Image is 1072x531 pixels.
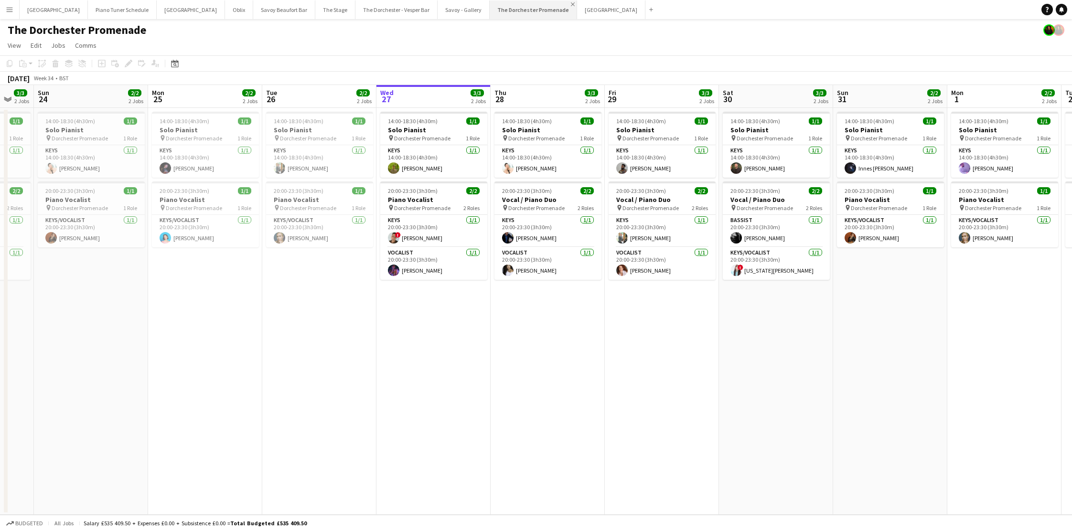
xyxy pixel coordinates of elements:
h3: Piano Vocalist [266,195,373,204]
app-job-card: 20:00-23:30 (3h30m)1/1Piano Vocalist Dorchester Promenade1 RoleKeys/Vocalist1/120:00-23:30 (3h30m... [837,181,944,247]
span: 3/3 [14,89,27,96]
span: Dorchester Promenade [508,204,565,212]
span: 1 Role [237,204,251,212]
button: Savoy Beaufort Bar [253,0,315,19]
span: 14:00-18:30 (4h30m) [959,117,1008,125]
span: 2/2 [1041,89,1055,96]
span: 14:00-18:30 (4h30m) [502,117,552,125]
span: 1 Role [808,135,822,142]
span: Sun [38,88,49,97]
span: 2/2 [10,187,23,194]
span: 20:00-23:30 (3h30m) [502,187,552,194]
app-card-role: Keys1/120:00-23:30 (3h30m)[PERSON_NAME] [609,215,716,247]
app-card-role: Keys1/114:00-18:30 (4h30m)Innes [PERSON_NAME] [837,145,944,178]
span: 2 Roles [463,204,480,212]
span: Dorchester Promenade [851,204,907,212]
app-job-card: 14:00-18:30 (4h30m)1/1Solo Pianist Dorchester Promenade1 RoleKeys1/114:00-18:30 (4h30m)[PERSON_NAME] [494,112,601,178]
div: 2 Jobs [471,97,486,105]
span: 2/2 [356,89,370,96]
span: 1/1 [238,117,251,125]
button: The Dorchester - Vesper Bar [355,0,438,19]
span: Dorchester Promenade [737,204,793,212]
span: 1/1 [238,187,251,194]
span: 2/2 [580,187,594,194]
span: 1 Role [922,204,936,212]
app-card-role: Keys1/120:00-23:30 (3h30m)[PERSON_NAME] [494,215,601,247]
h3: Piano Vocalist [152,195,259,204]
span: Mon [152,88,164,97]
span: 1 Role [1037,204,1051,212]
span: 1 Role [466,135,480,142]
span: 20:00-23:30 (3h30m) [388,187,438,194]
span: Dorchester Promenade [851,135,907,142]
h3: Solo Pianist [38,126,145,134]
h3: Solo Pianist [266,126,373,134]
app-job-card: 20:00-23:30 (3h30m)1/1Piano Vocalist Dorchester Promenade1 RoleKeys/Vocalist1/120:00-23:30 (3h30m... [266,181,373,247]
span: 14:00-18:30 (4h30m) [45,117,95,125]
span: 26 [265,94,277,105]
span: 1 Role [580,135,594,142]
app-card-role: Keys1/114:00-18:30 (4h30m)[PERSON_NAME] [494,145,601,178]
app-card-role: Keys/Vocalist1/120:00-23:30 (3h30m)[PERSON_NAME] [837,215,944,247]
span: Sun [837,88,848,97]
span: 3/3 [813,89,826,96]
div: BST [59,74,69,82]
app-job-card: 14:00-18:30 (4h30m)1/1Solo Pianist Dorchester Promenade1 RoleKeys1/114:00-18:30 (4h30m)[PERSON_NAME] [38,112,145,178]
span: 1/1 [1037,187,1051,194]
span: Dorchester Promenade [52,204,108,212]
h1: The Dorchester Promenade [8,23,146,37]
button: [GEOGRAPHIC_DATA] [157,0,225,19]
app-job-card: 14:00-18:30 (4h30m)1/1Solo Pianist Dorchester Promenade1 RoleKeys1/114:00-18:30 (4h30m)[PERSON_NAME] [152,112,259,178]
div: 14:00-18:30 (4h30m)1/1Solo Pianist Dorchester Promenade1 RoleKeys1/114:00-18:30 (4h30m)[PERSON_NAME] [380,112,487,178]
div: 2 Jobs [585,97,600,105]
span: 29 [607,94,616,105]
span: 1 Role [922,135,936,142]
a: Jobs [47,39,69,52]
span: Dorchester Promenade [280,204,336,212]
span: 20:00-23:30 (3h30m) [730,187,780,194]
span: 1 Role [1037,135,1051,142]
span: 1/1 [124,187,137,194]
app-job-card: 20:00-23:30 (3h30m)1/1Piano Vocalist Dorchester Promenade1 RoleKeys/Vocalist1/120:00-23:30 (3h30m... [152,181,259,247]
a: Comms [71,39,100,52]
button: Piano Tuner Schedule [88,0,157,19]
span: 2 Roles [692,204,708,212]
div: 20:00-23:30 (3h30m)2/2Vocal / Piano Duo Dorchester Promenade2 RolesBassist1/120:00-23:30 (3h30m)[... [723,181,830,280]
app-job-card: 20:00-23:30 (3h30m)2/2Vocal / Piano Duo Dorchester Promenade2 RolesKeys1/120:00-23:30 (3h30m)[PER... [494,181,601,280]
div: [DATE] [8,74,30,83]
span: 1 Role [123,135,137,142]
span: 3/3 [585,89,598,96]
h3: Piano Vocalist [380,195,487,204]
span: 1/1 [580,117,594,125]
span: 1 Role [237,135,251,142]
app-card-role: Keys/Vocalist1/120:00-23:30 (3h30m)![US_STATE][PERSON_NAME] [723,247,830,280]
app-job-card: 20:00-23:30 (3h30m)1/1Piano Vocalist Dorchester Promenade1 RoleKeys/Vocalist1/120:00-23:30 (3h30m... [951,181,1058,247]
span: 1/1 [695,117,708,125]
div: 2 Jobs [814,97,828,105]
div: 2 Jobs [357,97,372,105]
h3: Solo Pianist [837,126,944,134]
span: 14:00-18:30 (4h30m) [845,117,894,125]
span: 1/1 [352,187,365,194]
span: 20:00-23:30 (3h30m) [616,187,666,194]
span: Mon [951,88,964,97]
span: 25 [150,94,164,105]
span: 20:00-23:30 (3h30m) [45,187,95,194]
span: Dorchester Promenade [965,204,1021,212]
a: Edit [27,39,45,52]
app-user-avatar: Celine Amara [1053,24,1064,36]
span: 1 Role [352,204,365,212]
span: 28 [493,94,506,105]
span: Dorchester Promenade [622,204,679,212]
div: 14:00-18:30 (4h30m)1/1Solo Pianist Dorchester Promenade1 RoleKeys1/114:00-18:30 (4h30m)Innes [PER... [837,112,944,178]
span: 1 Role [694,135,708,142]
div: 14:00-18:30 (4h30m)1/1Solo Pianist Dorchester Promenade1 RoleKeys1/114:00-18:30 (4h30m)[PERSON_NAME] [723,112,830,178]
span: 14:00-18:30 (4h30m) [274,117,323,125]
span: Jobs [51,41,65,50]
span: 1/1 [10,117,23,125]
